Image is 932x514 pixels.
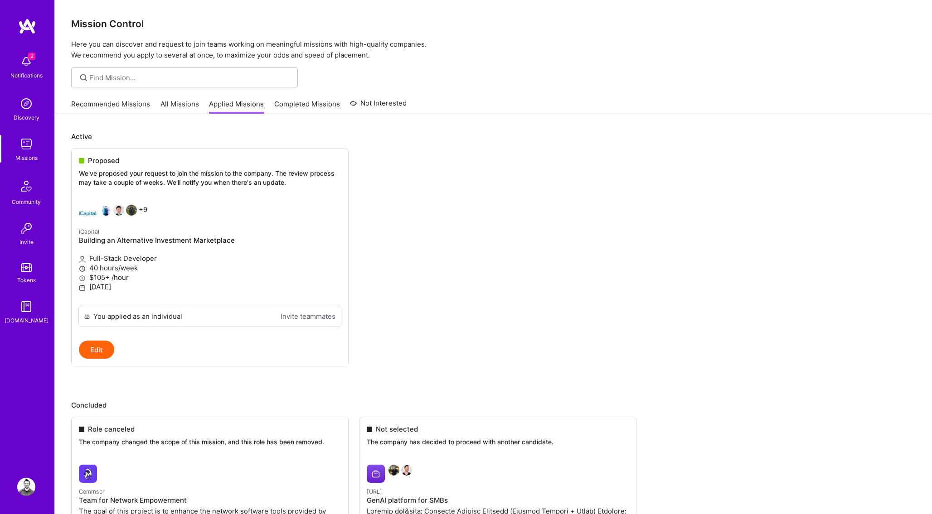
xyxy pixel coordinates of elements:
[15,153,38,163] div: Missions
[17,53,35,71] img: bell
[17,275,36,285] div: Tokens
[15,175,37,197] img: Community
[78,72,89,83] i: icon SearchGrey
[113,205,124,216] img: Ben Liang
[17,135,35,153] img: teamwork
[17,478,35,496] img: User Avatar
[79,205,97,223] img: iCapital company logo
[79,228,99,235] small: iCapital
[79,282,341,292] p: [DATE]
[71,39,916,61] p: Here you can discover and request to join teams working on meaningful missions with high-quality ...
[79,275,86,282] i: icon MoneyGray
[126,205,137,216] img: Adam Mostafa
[79,236,341,245] h4: Building an Alternative Investment Marketplace
[71,400,916,410] p: Concluded
[281,312,335,321] a: Invite teammates
[79,273,341,282] p: $105+ /hour
[79,265,86,272] i: icon Clock
[350,98,407,114] a: Not Interested
[79,341,114,359] button: Edit
[79,284,86,291] i: icon Calendar
[17,219,35,237] img: Invite
[72,197,348,306] a: iCapital company logoNick KammerdienerBen LiangAdam Mostafa+9iCapitalBuilding an Alternative Inve...
[101,205,112,216] img: Nick Kammerdiener
[209,99,264,114] a: Applied Missions
[79,254,341,263] p: Full-Stack Developer
[71,99,150,114] a: Recommended Missions
[79,263,341,273] p: 40 hours/week
[5,316,49,325] div: [DOMAIN_NAME]
[15,478,38,496] a: User Avatar
[17,95,35,113] img: discovery
[79,169,341,187] p: We've proposed your request to join the mission to the company. The review process may take a cou...
[28,53,35,60] span: 2
[17,298,35,316] img: guide book
[18,18,36,34] img: logo
[12,197,41,207] div: Community
[14,113,39,122] div: Discovery
[89,73,291,82] input: Find Mission...
[21,263,32,272] img: tokens
[19,237,34,247] div: Invite
[160,99,199,114] a: All Missions
[93,312,182,321] div: You applied as an individual
[274,99,340,114] a: Completed Missions
[71,132,916,141] p: Active
[71,18,916,29] h3: Mission Control
[79,256,86,263] i: icon Applicant
[88,156,119,165] span: Proposed
[10,71,43,80] div: Notifications
[79,205,147,223] div: +9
